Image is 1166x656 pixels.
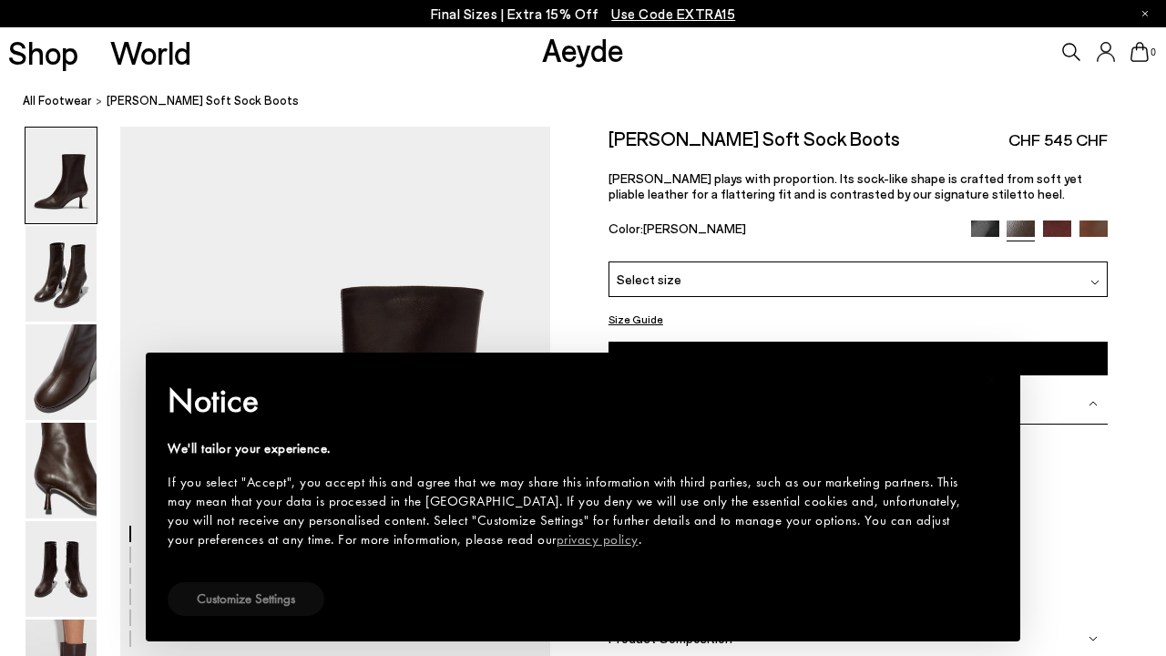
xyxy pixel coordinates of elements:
a: Aeyde [542,30,624,68]
nav: breadcrumb [23,77,1166,127]
button: Size Guide [609,308,663,331]
span: × [986,365,997,394]
img: Dorothy Soft Sock Boots - Image 3 [26,324,97,420]
span: [PERSON_NAME] [643,220,746,236]
div: If you select "Accept", you accept this and agree that we may share this information with third p... [168,473,969,549]
span: Select size [617,270,681,289]
button: Customize Settings [168,582,324,616]
h2: Notice [168,377,969,425]
a: All Footwear [23,91,92,110]
span: Navigate to /collections/ss25-final-sizes [611,5,735,22]
img: Dorothy Soft Sock Boots - Image 2 [26,226,97,322]
img: Dorothy Soft Sock Boots - Image 5 [26,521,97,617]
a: privacy policy [557,530,639,548]
img: Dorothy Soft Sock Boots - Image 1 [26,128,97,223]
img: svg%3E [1089,399,1098,408]
img: Dorothy Soft Sock Boots - Image 4 [26,423,97,518]
span: CHF 545 CHF [1008,128,1108,151]
p: [PERSON_NAME] plays with proportion. Its sock-like shape is crafted from soft yet pliable leather... [609,170,1108,201]
div: We'll tailor your experience. [168,439,969,458]
a: World [110,36,191,68]
img: svg%3E [1089,634,1098,643]
a: Shop [8,36,78,68]
p: Final Sizes | Extra 15% Off [431,3,736,26]
a: 0 [1130,42,1149,62]
button: Close this notice [969,358,1013,402]
span: [PERSON_NAME] Soft Sock Boots [107,91,299,110]
h2: [PERSON_NAME] Soft Sock Boots [609,127,900,149]
span: 0 [1149,47,1158,57]
div: Color: [609,220,955,241]
img: svg%3E [1090,278,1100,287]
